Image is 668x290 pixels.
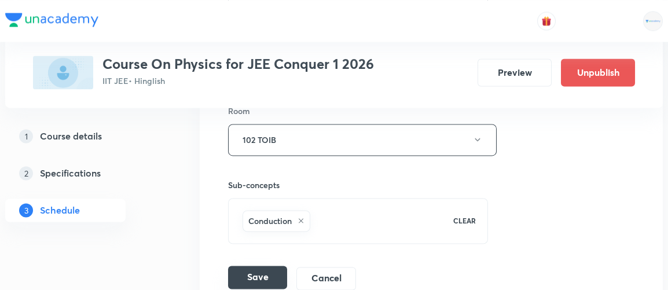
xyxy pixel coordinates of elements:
h3: Course On Physics for JEE Conquer 1 2026 [102,56,374,72]
h6: Conduction [248,215,292,227]
h5: Course details [40,129,102,143]
a: 2Specifications [5,161,163,185]
p: CLEAR [453,215,476,226]
h6: Sub-concepts [228,179,488,191]
button: avatar [537,12,556,30]
p: IIT JEE • Hinglish [102,75,374,87]
img: avatar [541,16,552,26]
h6: Room [228,105,250,117]
h5: Schedule [40,203,80,217]
img: Rahul Mishra [643,11,663,31]
p: 1 [19,129,33,143]
a: Company Logo [5,13,98,30]
p: 2 [19,166,33,180]
p: 3 [19,203,33,217]
a: 1Course details [5,124,163,148]
button: 102 TOIB [228,124,497,156]
button: Cancel [296,267,356,290]
button: Unpublish [561,58,635,86]
button: Preview [478,58,552,86]
img: Company Logo [5,13,98,27]
h5: Specifications [40,166,101,180]
img: 0A746E10-8EA6-491C-91EC-40B7D5ED78A0_plus.png [33,56,93,89]
button: Save [228,266,287,289]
